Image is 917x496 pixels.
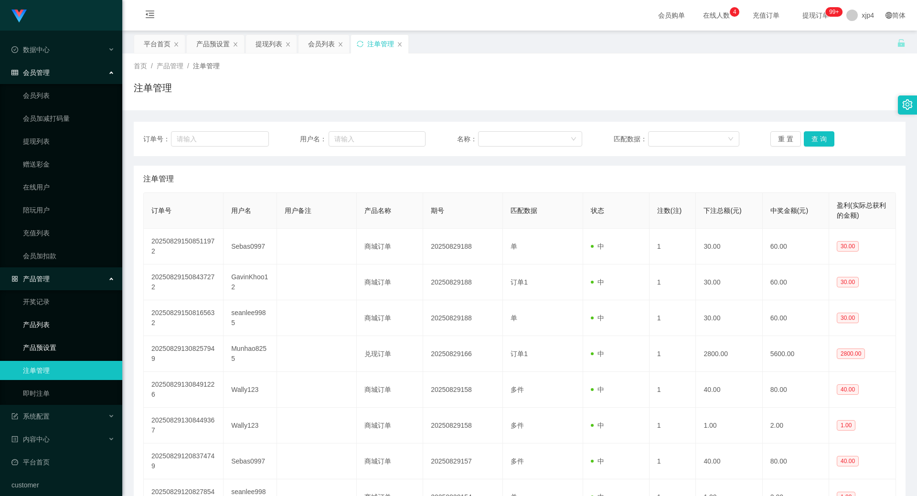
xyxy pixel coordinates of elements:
[733,7,736,17] p: 4
[357,372,423,408] td: 商城订单
[511,243,517,250] span: 单
[770,131,801,147] button: 重 置
[511,422,524,429] span: 多件
[423,300,503,336] td: 20250829188
[23,178,115,197] a: 在线用户
[825,7,842,17] sup: 227
[511,278,528,286] span: 订单1
[329,131,426,147] input: 请输入
[357,300,423,336] td: 商城订单
[696,336,762,372] td: 2800.00
[763,372,829,408] td: 80.00
[650,229,696,264] td: 1
[763,300,829,336] td: 60.00
[338,42,343,47] i: 图标: close
[837,277,859,287] span: 30.00
[763,336,829,372] td: 5600.00
[11,275,18,282] i: 图标: appstore-o
[224,300,277,336] td: seanlee9985
[763,229,829,264] td: 60.00
[11,413,18,420] i: 图标: form
[134,81,172,95] h1: 注单管理
[224,408,277,443] td: Wally123
[902,99,913,110] i: 图标: setting
[224,372,277,408] td: Wally123
[11,69,50,76] span: 会员管理
[143,134,171,144] span: 订单号：
[730,7,739,17] sup: 4
[23,201,115,220] a: 陪玩用户
[11,46,18,53] i: 图标: check-circle-o
[837,313,859,323] span: 30.00
[357,41,363,47] i: 图标: sync
[144,336,224,372] td: 202508291308257949
[423,372,503,408] td: 20250829158
[23,246,115,265] a: 会员加扣款
[423,336,503,372] td: 20250829166
[897,39,906,47] i: 图标: unlock
[224,443,277,479] td: Sebas0997
[11,412,50,420] span: 系统配置
[837,420,855,431] span: 1.00
[285,42,291,47] i: 图标: close
[23,155,115,174] a: 赠送彩金
[23,315,115,334] a: 产品列表
[748,12,784,19] span: 充值订单
[11,436,18,443] i: 图标: profile
[367,35,394,53] div: 注单管理
[885,12,892,19] i: 图标: global
[837,348,865,359] span: 2800.00
[144,264,224,300] td: 202508291508437272
[308,35,335,53] div: 会员列表
[614,134,648,144] span: 匹配数据：
[657,207,682,214] span: 注数(注)
[23,292,115,311] a: 开奖记录
[144,372,224,408] td: 202508291308491226
[285,207,311,214] span: 用户备注
[231,207,251,214] span: 用户名
[698,12,735,19] span: 在线人数
[837,456,859,466] span: 40.00
[256,35,282,53] div: 提现列表
[763,443,829,479] td: 80.00
[696,408,762,443] td: 1.00
[23,86,115,105] a: 会员列表
[143,173,174,185] span: 注单管理
[650,300,696,336] td: 1
[804,131,834,147] button: 查 询
[23,223,115,243] a: 充值列表
[357,408,423,443] td: 商城订单
[11,453,115,472] a: 图标: dashboard平台首页
[591,207,604,214] span: 状态
[591,314,604,322] span: 中
[196,35,230,53] div: 产品预设置
[696,372,762,408] td: 40.00
[11,475,115,495] a: customer
[357,229,423,264] td: 商城订单
[171,131,268,147] input: 请输入
[511,350,528,358] span: 订单1
[511,314,517,322] span: 单
[423,229,503,264] td: 20250829188
[837,201,886,219] span: 盈利(实际总获利的金额)
[157,62,183,70] span: 产品管理
[696,300,762,336] td: 30.00
[193,62,220,70] span: 注单管理
[224,264,277,300] td: GavinKhoo12
[696,443,762,479] td: 40.00
[364,207,391,214] span: 产品名称
[591,457,604,465] span: 中
[798,12,834,19] span: 提现订单
[134,0,166,31] i: 图标: menu-fold
[357,264,423,300] td: 商城订单
[11,10,27,23] img: logo.9652507e.png
[224,229,277,264] td: Sebas0997
[11,435,50,443] span: 内容中心
[144,408,224,443] td: 202508291308449367
[23,361,115,380] a: 注单管理
[23,109,115,128] a: 会员加减打码量
[300,134,329,144] span: 用户名：
[23,132,115,151] a: 提现列表
[511,457,524,465] span: 多件
[511,207,537,214] span: 匹配数据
